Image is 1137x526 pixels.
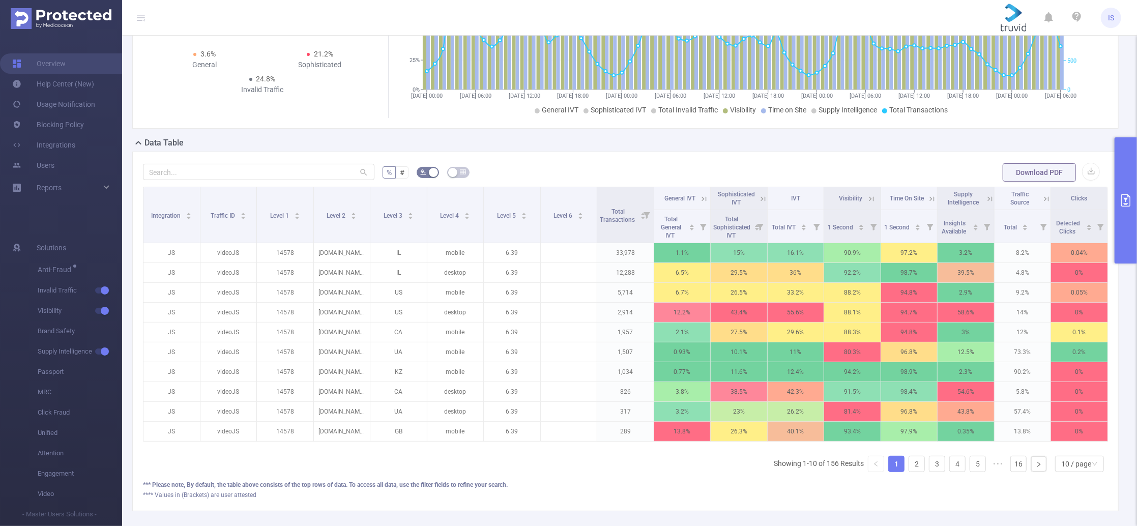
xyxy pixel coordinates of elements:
div: Sort [973,223,979,229]
p: 14578 [257,283,313,302]
p: [DOMAIN_NAME] [314,362,370,382]
i: icon: caret-up [1023,223,1028,226]
p: US [370,303,427,322]
p: 14578 [257,362,313,382]
li: Next Page [1031,456,1047,472]
span: Attention [38,443,122,463]
a: 16 [1011,456,1026,472]
span: Time on Site [768,106,806,114]
p: 4.8% [995,263,1051,282]
p: 0% [1051,382,1107,401]
span: Click Fraud [38,402,122,423]
tspan: [DATE] 00:00 [996,93,1028,99]
p: 0.77% [654,362,711,382]
span: Integration [151,212,182,219]
p: 29.6% [768,323,824,342]
div: Sort [464,211,470,217]
span: Solutions [37,238,66,258]
p: videoJS [200,323,257,342]
div: Sophisticated [263,60,378,70]
button: Download PDF [1003,163,1076,182]
tspan: [DATE] 00:00 [606,93,638,99]
p: desktop [427,263,484,282]
p: 92.2% [824,263,881,282]
p: 88.1% [824,303,881,322]
a: 4 [950,456,965,472]
p: 96.8% [881,342,938,362]
span: Video [38,484,122,504]
i: icon: caret-down [801,226,806,229]
p: 12.2% [654,303,711,322]
tspan: [DATE] 06:00 [460,93,491,99]
span: IVT [791,195,800,202]
tspan: 500 [1067,57,1076,64]
span: Visibility [839,195,862,202]
span: Level 4 [440,212,460,219]
p: 5.8% [995,382,1051,401]
p: JS [143,402,200,421]
p: 3.8% [654,382,711,401]
span: Time On Site [890,195,924,202]
i: icon: caret-down [294,215,300,218]
i: icon: caret-down [1087,226,1092,229]
p: 36% [768,263,824,282]
p: 6.39 [484,243,540,262]
li: 2 [909,456,925,472]
span: Visibility [730,106,756,114]
span: Clicks [1071,195,1088,202]
p: 23% [711,402,767,421]
div: Sort [801,223,807,229]
i: Filter menu [696,210,710,243]
span: Visibility [38,301,122,321]
p: 6.39 [484,382,540,401]
p: UA [370,342,427,362]
p: 1,957 [597,323,654,342]
div: Sort [1086,223,1092,229]
span: Supply Intelligence [948,191,979,206]
p: 97.2% [881,243,938,262]
i: icon: caret-down [407,215,413,218]
tspan: [DATE] 12:00 [509,93,540,99]
i: icon: caret-down [186,215,192,218]
p: 88.3% [824,323,881,342]
p: desktop [427,303,484,322]
span: Anti-Fraud [38,266,75,273]
p: 11% [768,342,824,362]
p: JS [143,382,200,401]
i: Filter menu [639,187,654,243]
i: icon: caret-up [407,211,413,214]
p: 5,714 [597,283,654,302]
span: Level 2 [327,212,347,219]
h2: Data Table [144,137,184,149]
div: Sort [915,223,921,229]
i: icon: caret-up [689,223,695,226]
p: 33.2% [768,283,824,302]
p: JS [143,243,200,262]
a: Users [12,155,54,176]
p: 6.39 [484,323,540,342]
p: 33,978 [597,243,654,262]
li: 16 [1010,456,1027,472]
tspan: [DATE] 18:00 [752,93,784,99]
tspan: 25% [410,57,420,64]
span: Sophisticated IVT [591,106,646,114]
i: Filter menu [980,210,994,243]
i: icon: caret-down [915,226,921,229]
a: 3 [929,456,945,472]
div: Sort [351,211,357,217]
tspan: 0 [1067,86,1070,93]
p: 10.1% [711,342,767,362]
p: 14578 [257,323,313,342]
tspan: [DATE] 06:00 [850,93,882,99]
p: 43.4% [711,303,767,322]
i: icon: caret-up [186,211,192,214]
tspan: [DATE] 00:00 [801,93,833,99]
i: icon: caret-down [1023,226,1028,229]
i: icon: caret-down [578,215,584,218]
p: [DOMAIN_NAME] [314,263,370,282]
p: videoJS [200,243,257,262]
p: 9.2% [995,283,1051,302]
p: 90.9% [824,243,881,262]
i: Filter menu [809,210,824,243]
span: Level 3 [384,212,404,219]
